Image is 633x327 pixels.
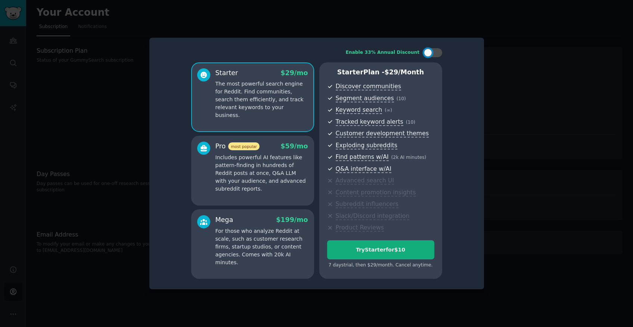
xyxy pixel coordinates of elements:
[228,142,260,150] span: most popular
[336,224,384,232] span: Product Reviews
[336,142,397,149] span: Exploding subreddits
[397,96,406,101] span: ( 10 )
[336,212,410,220] span: Slack/Discord integration
[346,49,420,56] div: Enable 33% Annual Discount
[280,69,308,77] span: $ 29 /mo
[336,177,394,185] span: Advanced search UI
[336,130,429,138] span: Customer development themes
[336,200,398,208] span: Subreddit influencers
[276,216,308,223] span: $ 199 /mo
[336,189,416,197] span: Content promotion insights
[391,155,426,160] span: ( 2k AI minutes )
[215,68,238,78] div: Starter
[280,142,308,150] span: $ 59 /mo
[336,106,382,114] span: Keyword search
[385,108,392,113] span: ( ∞ )
[215,154,308,193] p: Includes powerful AI features like pattern-finding in hundreds of Reddit posts at once, Q&A LLM w...
[336,153,389,161] span: Find patterns w/AI
[215,215,233,225] div: Mega
[215,227,308,266] p: For those who analyze Reddit at scale, such as customer research firms, startup studios, or conte...
[336,165,391,173] span: Q&A interface w/AI
[385,68,424,76] span: $ 29 /month
[327,68,434,77] p: Starter Plan -
[336,83,401,90] span: Discover communities
[328,246,434,254] div: Try Starter for $10
[327,262,434,269] div: 7 days trial, then $ 29 /month . Cancel anytime.
[327,240,434,259] button: TryStarterfor$10
[215,142,260,151] div: Pro
[406,120,415,125] span: ( 10 )
[336,118,403,126] span: Tracked keyword alerts
[336,95,394,102] span: Segment audiences
[215,80,308,119] p: The most powerful search engine for Reddit. Find communities, search them efficiently, and track ...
